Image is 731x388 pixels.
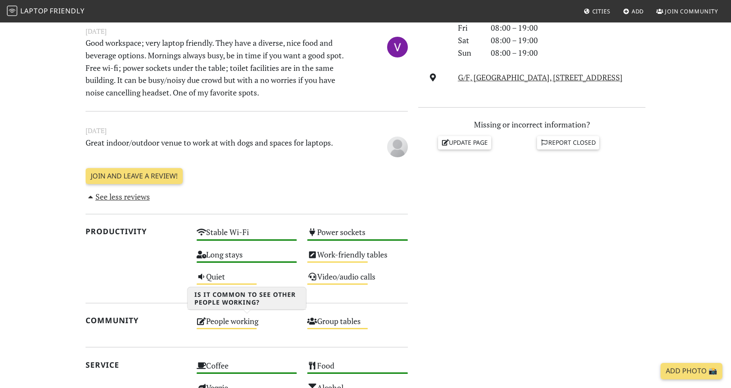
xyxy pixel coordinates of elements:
[387,37,408,57] img: 5983-v.jpg
[191,270,302,292] div: Quiet
[191,248,302,270] div: Long stays
[86,191,150,202] a: See less reviews
[653,3,721,19] a: Join Community
[453,47,486,59] div: Sun
[486,22,651,34] div: 08:00 – 19:00
[418,118,645,131] p: Missing or incorrect information?
[592,7,610,15] span: Cities
[458,72,623,83] a: G/F, [GEOGRAPHIC_DATA], [STREET_ADDRESS]
[191,225,302,247] div: Stable Wi-Fi
[80,26,413,37] small: [DATE]
[486,34,651,47] div: 08:00 – 19:00
[80,137,358,156] p: Great indoor/outdoor venue to work at with dogs and spaces for laptops.
[302,314,413,336] div: Group tables
[302,359,413,381] div: Food
[486,47,651,59] div: 08:00 – 19:00
[537,136,599,149] a: Report closed
[438,136,492,149] a: Update page
[80,125,413,136] small: [DATE]
[7,4,85,19] a: LaptopFriendly LaptopFriendly
[665,7,718,15] span: Join Community
[302,270,413,292] div: Video/audio calls
[20,6,48,16] span: Laptop
[191,359,302,381] div: Coffee
[86,227,186,236] h2: Productivity
[188,287,306,310] h3: Is it common to see other people working?
[387,140,408,151] span: Brent Deverman
[387,137,408,157] img: blank-535327c66bd565773addf3077783bbfce4b00ec00e9fd257753287c682c7fa38.png
[387,41,408,51] span: For your Info
[86,360,186,369] h2: Service
[302,225,413,247] div: Power sockets
[632,7,644,15] span: Add
[302,248,413,270] div: Work-friendly tables
[80,37,358,99] p: Good workspace; very laptop friendly. They have a diverse, nice food and beverage options. Mornin...
[86,168,183,184] a: Join and leave a review!
[453,34,486,47] div: Sat
[453,22,486,34] div: Fri
[620,3,648,19] a: Add
[50,6,84,16] span: Friendly
[191,314,302,336] div: People working
[86,316,186,325] h2: Community
[580,3,614,19] a: Cities
[7,6,17,16] img: LaptopFriendly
